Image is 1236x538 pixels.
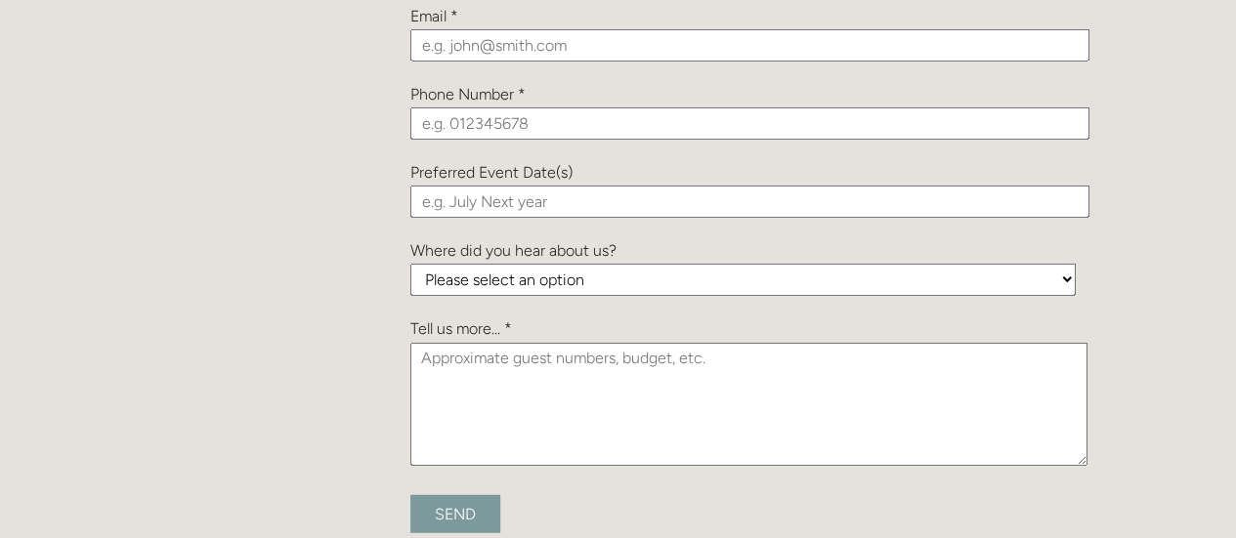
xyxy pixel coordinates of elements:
[410,107,1089,140] input: e.g. 012345678
[410,7,458,25] label: Email *
[410,241,617,260] label: Where did you hear about us?
[410,163,573,182] label: Preferred Event Date(s)
[410,495,500,533] input: Send
[410,85,526,103] label: Phone Number *
[410,319,512,338] label: Tell us more... *
[410,186,1089,218] input: e.g. July Next year
[410,29,1089,62] input: e.g. john@smith.com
